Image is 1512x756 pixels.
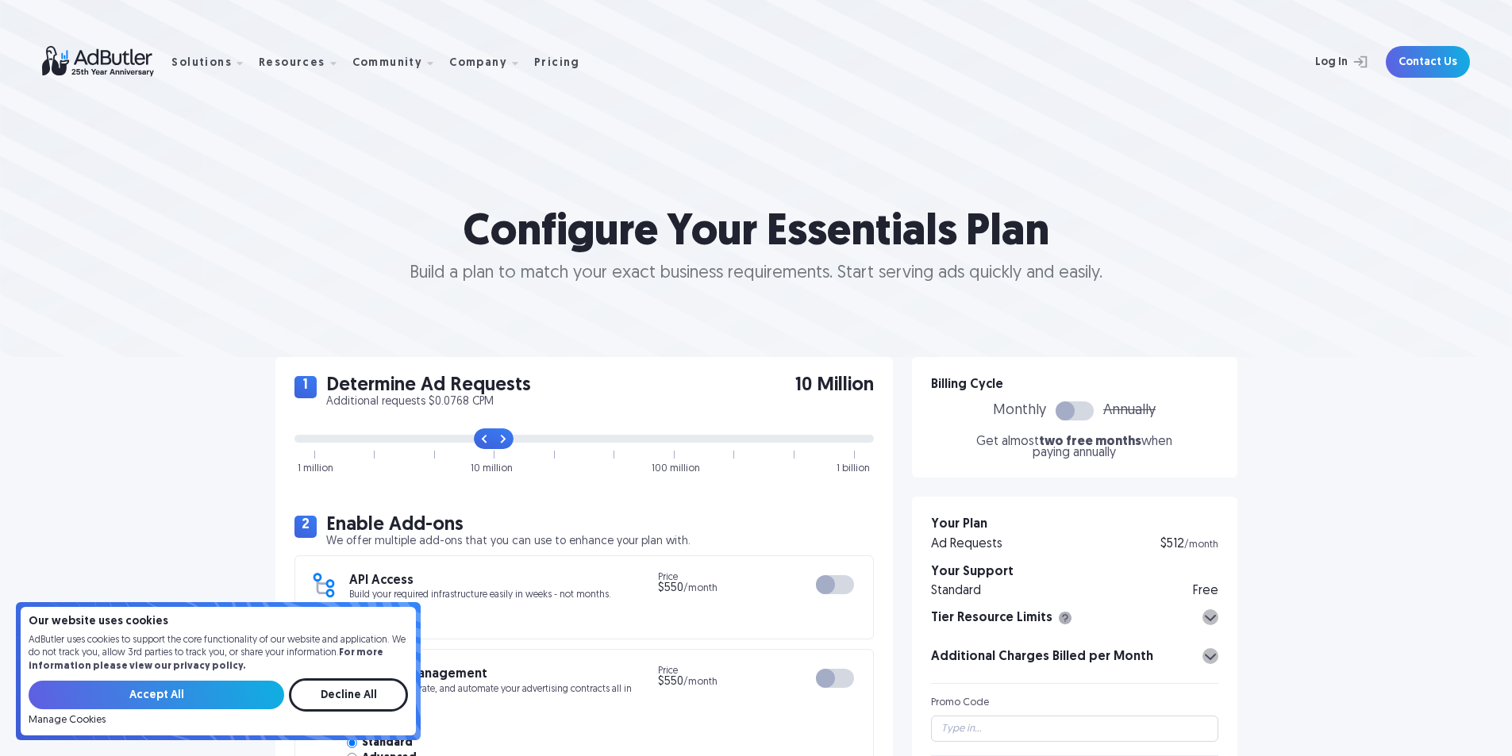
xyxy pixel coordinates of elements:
span: two free months [1039,436,1141,448]
a: Manage Cookies [29,715,106,726]
h3: Additional Charges Billed per Month [931,648,1153,666]
span: 1 [294,376,317,398]
div: Solutions [171,37,256,87]
div: 100 million [652,463,700,474]
span: /month [658,677,720,688]
span: 2 [294,516,317,538]
h2: Enable Add-ons [326,516,691,535]
div: Resources [259,58,325,69]
h3: Your Plan [931,516,1218,533]
h4: Our website uses cookies [29,616,408,627]
p: Manage, collaborate, and automate your advertising contracts all in one place. [349,684,633,706]
span: Price [658,572,813,583]
div: 1 billion [837,463,870,474]
div: Community [352,37,447,87]
input: Type in... [932,716,1218,741]
span: Price [658,666,813,677]
div: Community [352,58,423,69]
h3: Your Support [931,563,1218,581]
div: Company [449,58,507,69]
a: Contact Us [1386,46,1470,78]
span: Annually [1103,405,1156,416]
div: Promo Code [931,697,1218,709]
div: Ad Requests [931,539,1002,551]
div: $512 [1160,539,1218,551]
div: 10 million [471,463,513,474]
span: $550 [658,582,683,594]
p: AdButler uses cookies to support the core functionality of our website and application. We do not... [29,634,408,673]
img: add-on icon [311,572,337,597]
input: Accept All [29,681,284,709]
p: Get almost when paying annually [975,436,1174,459]
div: Standard [931,585,981,597]
div: Pricing [534,58,580,69]
span: Monthly [993,405,1046,416]
span: $550 [658,676,683,688]
a: Log In [1273,46,1376,78]
span: 10 Million [795,376,874,395]
div: Company [449,37,531,87]
input: Decline All [289,678,408,712]
div: Resources [259,37,349,87]
div: 1 million [298,463,333,474]
h2: Determine Ad Requests [326,376,531,395]
h3: Contract Management [349,666,633,683]
div: Solutions [171,58,232,69]
h3: Tier Resource Limits [931,609,1071,627]
h3: Billing Cycle [931,376,1218,393]
form: Email Form [29,678,408,726]
p: We offer multiple add-ons that you can use to enhance your plan with. [326,536,691,547]
p: Additional requests $0.0768 CPM [326,397,531,408]
span: /month [658,583,720,594]
p: Build your required infrastructure easily in weeks - not months. [349,589,633,601]
h3: API Access [349,572,633,589]
a: Pricing [534,55,593,69]
span: /month [1184,539,1218,550]
div: Free [1193,585,1218,597]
